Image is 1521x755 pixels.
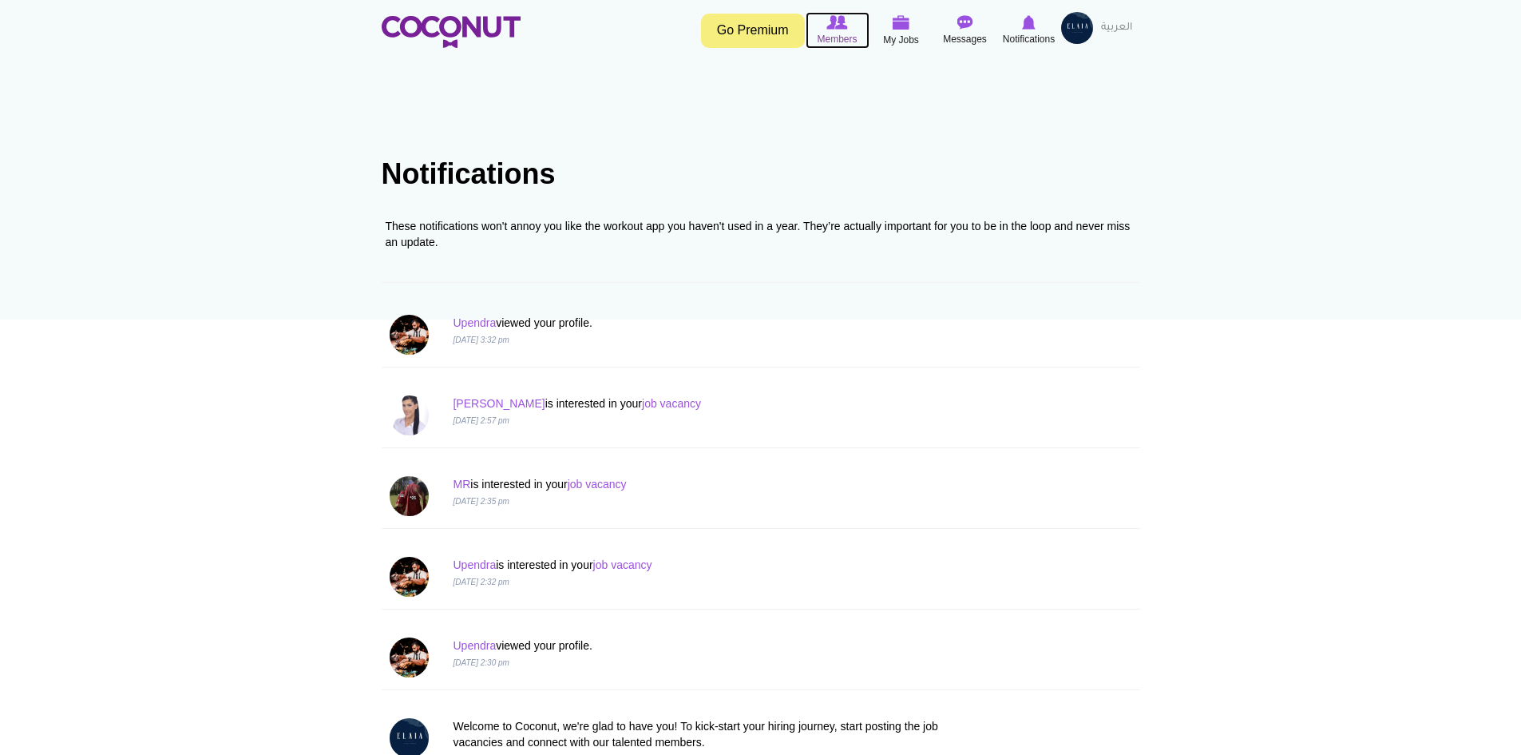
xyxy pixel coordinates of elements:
a: Upendra [453,639,496,652]
img: Home [382,16,521,48]
span: My Jobs [883,32,919,48]
a: job vacancy [593,558,652,571]
a: Messages Messages [933,12,997,49]
span: Notifications [1003,31,1055,47]
img: My Jobs [893,15,910,30]
i: [DATE] 2:35 pm [453,497,509,506]
i: [DATE] 2:32 pm [453,578,509,586]
a: job vacancy [568,478,627,491]
span: Messages [943,31,987,47]
p: is interested in your [453,557,940,573]
p: viewed your profile. [453,638,940,654]
i: [DATE] 2:57 pm [453,416,509,425]
span: Members [817,31,857,47]
i: [DATE] 2:30 pm [453,658,509,667]
a: Browse Members Members [806,12,869,49]
img: Messages [957,15,973,30]
a: Notifications Notifications [997,12,1061,49]
img: Notifications [1022,15,1036,30]
div: These notifications won't annoy you like the workout app you haven't used in a year. They’re actu... [386,218,1136,250]
h1: Notifications [382,158,1140,190]
a: My Jobs My Jobs [869,12,933,50]
a: Upendra [453,558,496,571]
p: is interested in your [453,395,940,411]
a: [PERSON_NAME] [453,397,545,410]
img: Browse Members [826,15,847,30]
a: MR [453,478,470,491]
a: job vacancy [642,397,701,410]
a: Upendra [453,316,496,329]
a: Go Premium [701,14,805,48]
p: is interested in your [453,476,940,492]
p: Welcome to Coconut, we're glad to have you! To kick-start your hiring journey, start posting the ... [453,718,940,750]
a: العربية [1093,12,1140,44]
p: viewed your profile. [453,315,940,331]
i: [DATE] 3:32 pm [453,336,509,344]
